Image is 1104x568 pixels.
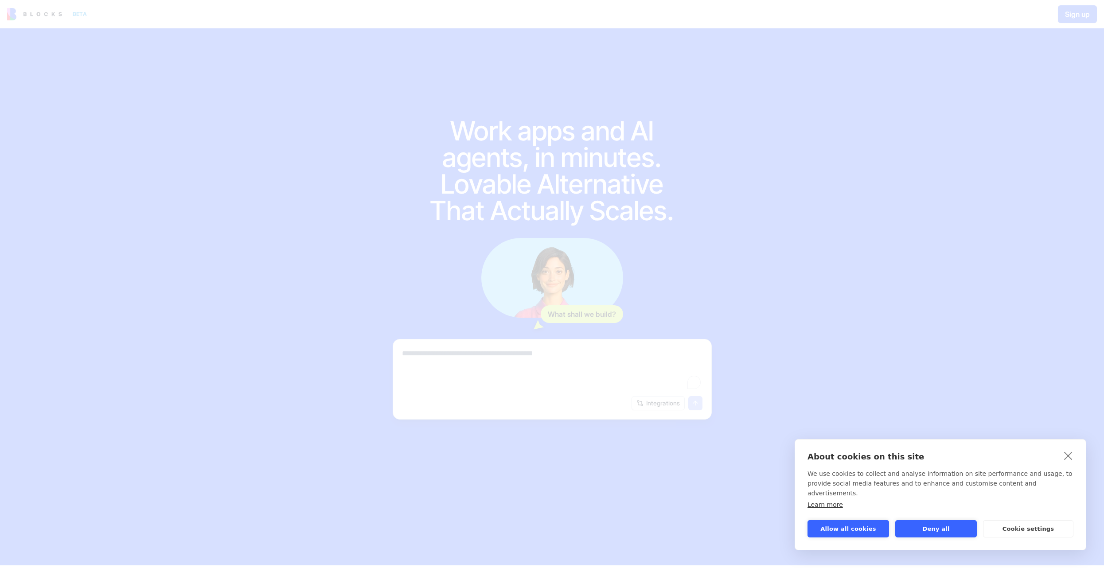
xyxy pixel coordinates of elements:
strong: About cookies on this site [808,452,924,461]
button: Cookie settings [983,520,1073,537]
button: Allow all cookies [808,520,889,537]
a: close [1061,448,1075,463]
button: Deny all [895,520,977,537]
a: Learn more [808,501,843,508]
p: We use cookies to collect and analyse information on site performance and usage, to provide socia... [808,469,1073,498]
